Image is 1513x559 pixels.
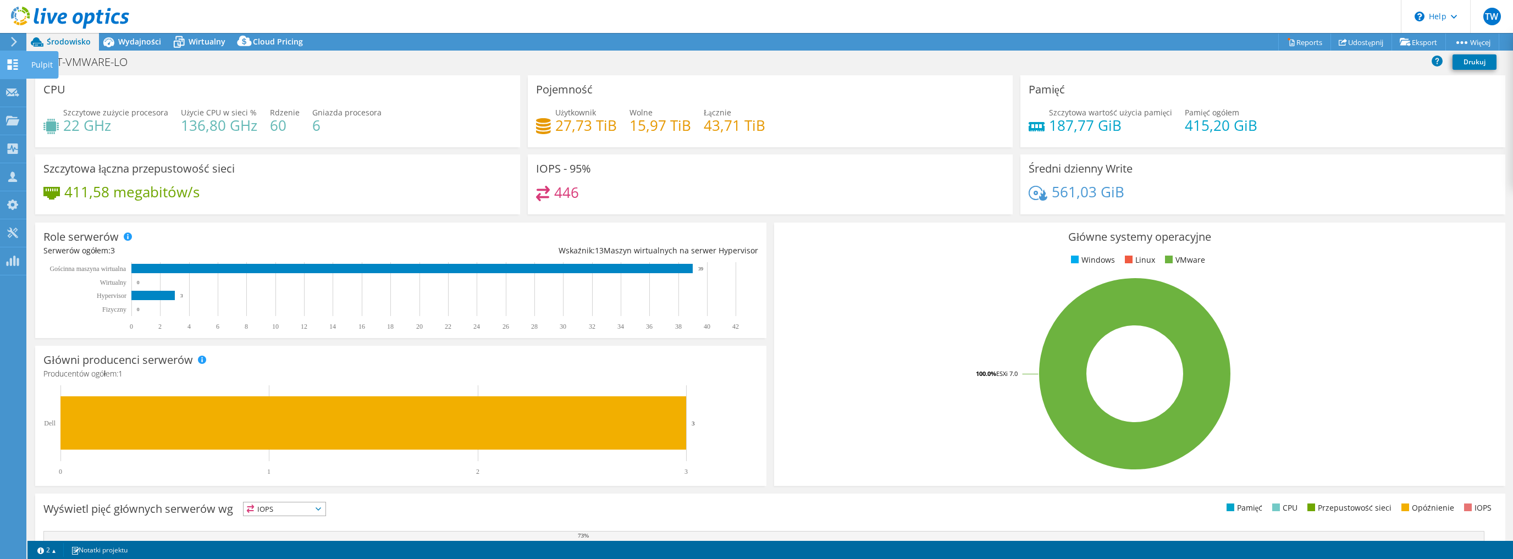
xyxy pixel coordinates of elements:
[270,119,300,131] h4: 60
[97,292,126,300] text: Hypervisor
[401,245,758,257] div: Wskaźnik: Maszyn wirtualnych na serwer Hypervisor
[158,323,162,330] text: 2
[1483,8,1501,25] span: TW
[130,323,133,330] text: 0
[63,119,168,131] h4: 22 GHz
[704,107,731,118] span: Łącznie
[30,543,64,557] a: 2
[675,323,682,330] text: 38
[555,119,617,131] h4: 27,73 TiB
[1162,254,1205,266] li: VMware
[555,107,596,118] span: Użytkownik
[589,323,595,330] text: 32
[554,186,579,198] h4: 446
[301,323,307,330] text: 12
[630,119,691,131] h4: 15,97 TiB
[698,266,704,272] text: 39
[181,119,257,131] h4: 136,80 GHz
[43,163,235,175] h3: Szczytowa łączna przepustowość sieci
[560,323,566,330] text: 30
[181,107,257,118] span: Użycie CPU w sieci %
[329,323,336,330] text: 14
[476,468,479,475] text: 2
[617,323,624,330] text: 34
[1052,186,1124,198] h4: 561,03 GiB
[63,107,168,118] span: Szczytowe zużycie procesora
[118,368,123,379] span: 1
[704,119,765,131] h4: 43,71 TiB
[1415,12,1424,21] svg: \n
[536,84,593,96] h3: Pojemność
[732,323,739,330] text: 42
[49,265,126,273] text: Gościnna maszyna wirtualna
[1453,54,1497,70] a: Drukuj
[1461,502,1492,514] li: IOPS
[312,107,382,118] span: Gniazda procesora
[100,279,126,286] text: Wirtualny
[976,369,996,378] tspan: 100.0%
[245,323,248,330] text: 8
[1445,34,1499,51] a: Więcej
[1049,119,1172,131] h4: 187,77 GiB
[1029,84,1065,96] h3: Pamięć
[43,245,401,257] div: Serwerów ogółem:
[267,468,270,475] text: 1
[272,323,279,330] text: 10
[1068,254,1115,266] li: Windows
[102,306,126,313] text: Fizyczny
[595,245,604,256] span: 13
[43,231,119,243] h3: Role serwerów
[578,532,589,539] text: 73%
[1399,502,1454,514] li: Opóźnienie
[44,419,56,427] text: Dell
[36,56,145,68] h1: CMT-VMWARE-LO
[1330,34,1392,51] a: Udostępnij
[180,293,183,298] text: 3
[64,186,200,198] h4: 411,58 megabitów/s
[996,369,1018,378] tspan: ESXi 7.0
[47,36,91,47] span: Środowisko
[137,280,140,285] text: 0
[111,245,115,256] span: 3
[43,84,65,96] h3: CPU
[1029,163,1133,175] h3: Średni dzienny Write
[1049,107,1172,118] span: Szczytowa wartość użycia pamięci
[216,323,219,330] text: 6
[1391,34,1446,51] a: Eksport
[244,502,325,516] span: IOPS
[253,36,303,47] span: Cloud Pricing
[536,163,591,175] h3: IOPS - 95%
[445,323,451,330] text: 22
[473,323,480,330] text: 24
[187,323,191,330] text: 4
[43,368,758,380] h4: Producentów ogółem:
[63,543,135,557] a: Notatki projektu
[1185,119,1257,131] h4: 415,20 GiB
[59,468,62,475] text: 0
[704,323,710,330] text: 40
[531,323,538,330] text: 28
[503,323,509,330] text: 26
[1305,502,1391,514] li: Przepustowość sieci
[416,323,423,330] text: 20
[684,468,688,475] text: 3
[692,420,695,427] text: 3
[1269,502,1297,514] li: CPU
[189,36,225,47] span: Wirtualny
[43,354,193,366] h3: Główni producenci serwerów
[646,323,653,330] text: 36
[137,307,140,312] text: 0
[782,231,1497,243] h3: Główne systemy operacyjne
[118,36,161,47] span: Wydajności
[312,119,382,131] h4: 6
[630,107,653,118] span: Wolne
[358,323,365,330] text: 16
[1224,502,1262,514] li: Pamięć
[270,107,300,118] span: Rdzenie
[26,51,58,79] div: Pulpit
[1122,254,1155,266] li: Linux
[387,323,394,330] text: 18
[1185,107,1239,118] span: Pamięć ogółem
[1278,34,1331,51] a: Reports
